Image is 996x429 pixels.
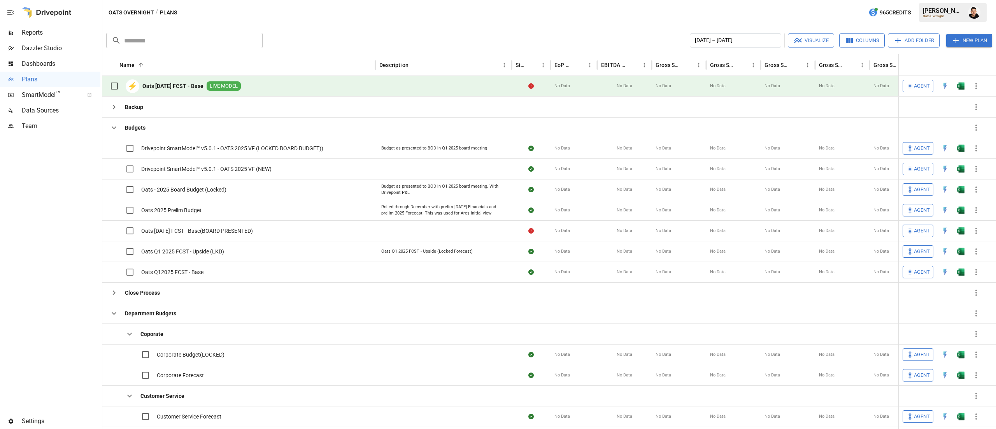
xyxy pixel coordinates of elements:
[157,371,204,379] span: Corporate Forecast
[941,165,949,173] img: quick-edit-flash.b8aec18c.svg
[765,207,780,213] span: No Data
[135,60,146,70] button: Sort
[554,352,570,358] span: No Data
[554,186,570,193] span: No Data
[119,62,135,68] div: Name
[554,62,573,68] div: EoP Cash
[617,352,632,358] span: No Data
[941,186,949,193] img: quick-edit-flash.b8aec18c.svg
[22,106,100,115] span: Data Sources
[748,60,759,70] button: Gross Sales: DTC Online column menu
[573,60,584,70] button: Sort
[617,145,632,151] span: No Data
[873,352,889,358] span: No Data
[888,33,940,47] button: Add Folder
[957,227,964,235] img: g5qfjXmAAAAABJRU5ErkJggg==
[656,269,671,275] span: No Data
[554,248,570,255] span: No Data
[903,266,933,278] button: Agent
[656,372,671,378] span: No Data
[957,206,964,214] div: Open in Excel
[409,60,420,70] button: Sort
[941,144,949,152] img: quick-edit-flash.b8aec18c.svg
[873,248,889,255] span: No Data
[656,413,671,420] span: No Data
[528,206,534,214] div: Sync complete
[873,269,889,275] span: No Data
[682,60,693,70] button: Sort
[946,34,992,47] button: New Plan
[584,60,595,70] button: EoP Cash column menu
[914,227,930,236] span: Agent
[873,186,889,193] span: No Data
[941,248,949,255] img: quick-edit-flash.b8aec18c.svg
[554,207,570,213] span: No Data
[140,330,163,338] b: Coporate
[819,186,835,193] span: No Data
[656,207,671,213] span: No Data
[914,185,930,194] span: Agent
[857,60,868,70] button: Gross Sales: Wholesale column menu
[941,227,949,235] div: Open in Quick Edit
[903,410,933,423] button: Agent
[765,248,780,255] span: No Data
[554,413,570,420] span: No Data
[617,228,632,234] span: No Data
[528,144,534,152] div: Sync complete
[141,186,226,193] span: Oats - 2025 Board Budget (Locked)
[903,142,933,155] button: Agent
[941,413,949,420] div: Open in Quick Edit
[914,268,930,277] span: Agent
[802,60,813,70] button: Gross Sales: Marketplace column menu
[125,309,176,317] b: Department Budgets
[710,83,726,89] span: No Data
[381,248,473,255] div: Oats Q1 2025 FCST - Upside (Locked Forecast)
[765,62,791,68] div: Gross Sales: Marketplace
[941,268,949,276] img: quick-edit-flash.b8aec18c.svg
[22,59,100,69] span: Dashboards
[693,60,704,70] button: Gross Sales column menu
[22,75,100,84] span: Plans
[22,417,100,426] span: Settings
[554,145,570,151] span: No Data
[957,351,964,359] div: Open in Excel
[839,33,885,47] button: Columns
[873,207,889,213] span: No Data
[207,83,241,90] span: LIVE MODEL
[957,82,964,90] div: Open in Excel
[554,372,570,378] span: No Data
[554,269,570,275] span: No Data
[788,33,834,47] button: Visualize
[690,33,781,47] button: [DATE] – [DATE]
[528,413,534,420] div: Sync complete
[381,145,487,151] div: Budget as presented to BOD in Q1 2025 board meeting
[819,62,845,68] div: Gross Sales: Wholesale
[914,165,930,174] span: Agent
[903,80,933,92] button: Agent
[656,228,671,234] span: No Data
[941,371,949,379] div: Open in Quick Edit
[957,206,964,214] img: g5qfjXmAAAAABJRU5ErkJggg==
[873,413,889,420] span: No Data
[710,186,726,193] span: No Data
[141,268,203,276] span: Oats Q12025 FCST - Base
[656,145,671,151] span: No Data
[554,83,570,89] span: No Data
[957,371,964,379] img: g5qfjXmAAAAABJRU5ErkJggg==
[617,372,632,378] span: No Data
[765,372,780,378] span: No Data
[873,62,900,68] div: Gross Sales: Retail
[914,412,930,421] span: Agent
[499,60,510,70] button: Description column menu
[617,166,632,172] span: No Data
[957,144,964,152] img: g5qfjXmAAAAABJRU5ErkJggg==
[957,413,964,420] img: g5qfjXmAAAAABJRU5ErkJggg==
[710,248,726,255] span: No Data
[156,8,158,18] div: /
[846,60,857,70] button: Sort
[601,62,627,68] div: EBITDA Margin
[141,165,272,173] span: Drivepoint SmartModel™ v5.0.1 - OATS 2025 VF (NEW)
[656,83,671,89] span: No Data
[710,269,726,275] span: No Data
[765,352,780,358] span: No Data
